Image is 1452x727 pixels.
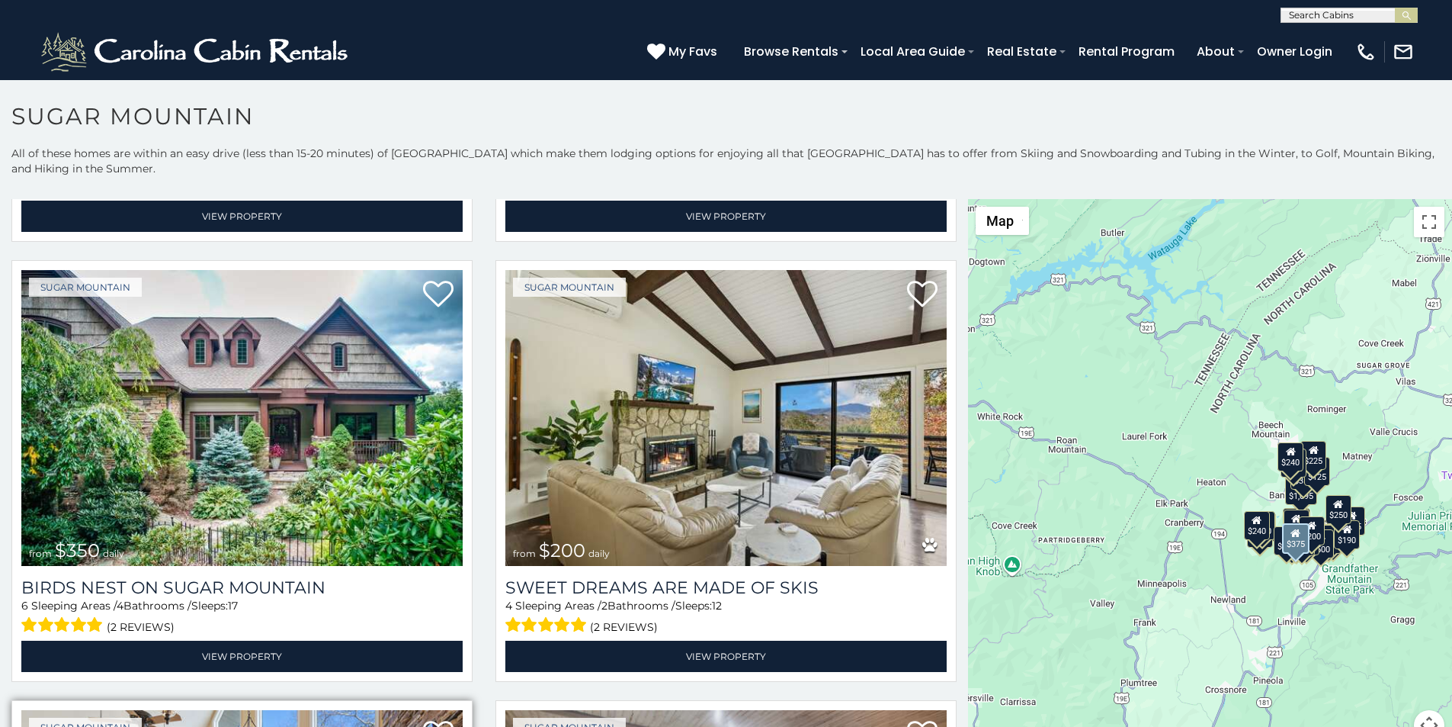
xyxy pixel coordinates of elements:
span: (2 reviews) [590,617,658,637]
div: $225 [1301,441,1327,470]
span: 17 [228,599,238,613]
div: Sleeping Areas / Bathrooms / Sleeps: [505,598,947,637]
a: About [1189,38,1242,65]
div: $375 [1282,523,1309,554]
span: from [29,548,52,559]
a: Browse Rentals [736,38,846,65]
span: $200 [539,539,585,561]
div: $1,095 [1285,476,1317,505]
div: $375 [1274,526,1300,555]
a: Sugar Mountain [513,278,626,297]
span: from [513,548,536,559]
a: View Property [505,641,947,672]
span: 4 [505,599,512,613]
a: View Property [21,201,463,232]
div: $240 [1244,511,1270,540]
div: $190 [1335,520,1361,549]
span: daily [103,548,124,559]
img: phone-regular-white.png [1355,41,1377,63]
span: (2 reviews) [107,617,175,637]
span: 6 [21,599,28,613]
button: Change map style [976,207,1029,235]
a: Sweet Dreams Are Made Of Skis [505,577,947,598]
div: Sleeping Areas / Bathrooms / Sleeps: [21,598,463,637]
a: Sugar Mountain [29,278,142,297]
span: Map [986,213,1014,229]
a: My Favs [647,42,721,62]
div: $190 [1283,508,1309,537]
a: Add to favorites [907,279,938,311]
a: Birds Nest On Sugar Mountain [21,577,463,598]
span: $350 [55,539,100,561]
span: My Favs [668,42,717,61]
div: $125 [1304,457,1330,486]
a: Sweet Dreams Are Made Of Skis from $200 daily [505,270,947,566]
button: Toggle fullscreen view [1414,207,1444,237]
span: 4 [117,599,123,613]
a: View Property [21,641,463,672]
a: Local Area Guide [853,38,973,65]
img: mail-regular-white.png [1393,41,1414,63]
a: Rental Program [1071,38,1182,65]
img: Sweet Dreams Are Made Of Skis [505,270,947,566]
a: View Property [505,201,947,232]
span: 12 [712,599,722,613]
span: daily [588,548,610,559]
div: $195 [1316,525,1341,554]
span: 2 [601,599,607,613]
div: $155 [1339,507,1365,536]
div: $300 [1284,510,1309,539]
img: Birds Nest On Sugar Mountain [21,270,463,566]
div: $240 [1278,442,1304,471]
img: White-1-2.png [38,29,354,75]
div: $250 [1325,495,1351,524]
a: Birds Nest On Sugar Mountain from $350 daily [21,270,463,566]
a: Owner Login [1249,38,1340,65]
a: Real Estate [979,38,1064,65]
a: Add to favorites [423,279,454,311]
div: $200 [1299,516,1325,545]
